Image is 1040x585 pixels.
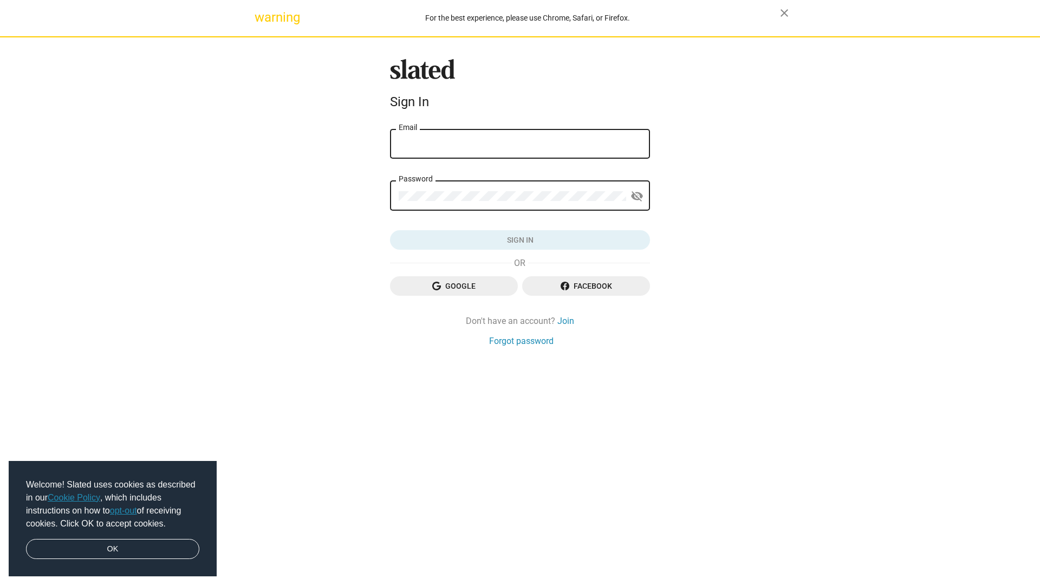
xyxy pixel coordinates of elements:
div: Sign In [390,94,650,109]
a: Join [557,315,574,327]
mat-icon: visibility_off [630,188,643,205]
a: dismiss cookie message [26,539,199,560]
div: For the best experience, please use Chrome, Safari, or Firefox. [275,11,780,25]
button: Facebook [522,276,650,296]
button: Google [390,276,518,296]
a: Forgot password [489,335,554,347]
mat-icon: warning [255,11,268,24]
a: opt-out [110,506,137,515]
mat-icon: close [778,6,791,19]
div: cookieconsent [9,461,217,577]
button: Show password [626,186,648,207]
a: Cookie Policy [48,493,100,502]
span: Google [399,276,509,296]
span: Welcome! Slated uses cookies as described in our , which includes instructions on how to of recei... [26,478,199,530]
sl-branding: Sign In [390,59,650,114]
span: Facebook [531,276,641,296]
div: Don't have an account? [390,315,650,327]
